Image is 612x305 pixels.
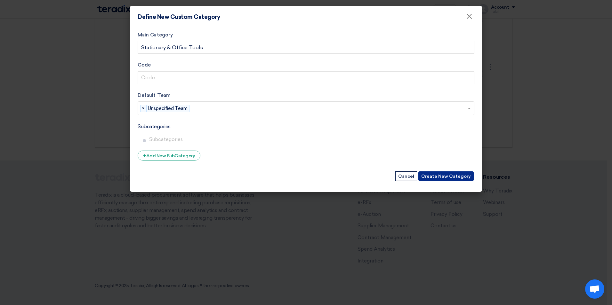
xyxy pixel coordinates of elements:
input: Code [138,71,474,84]
label: Subcategories [138,123,171,130]
span: × [466,12,472,24]
span: + [143,153,146,159]
label: Main Category [138,31,474,39]
button: Cancel [395,171,417,181]
label: Code [138,61,474,69]
input: Main Category [138,41,474,54]
h4: Define New Custom Category [138,13,220,20]
label: Default Team [138,92,474,99]
div: Add New SubCategory [138,151,200,160]
button: Close [461,10,478,23]
input: Subcategories [149,133,472,145]
span: Unspecified Team [148,105,189,112]
button: Create New Category [418,171,474,181]
span: × [141,105,147,112]
a: Open chat [585,279,604,299]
